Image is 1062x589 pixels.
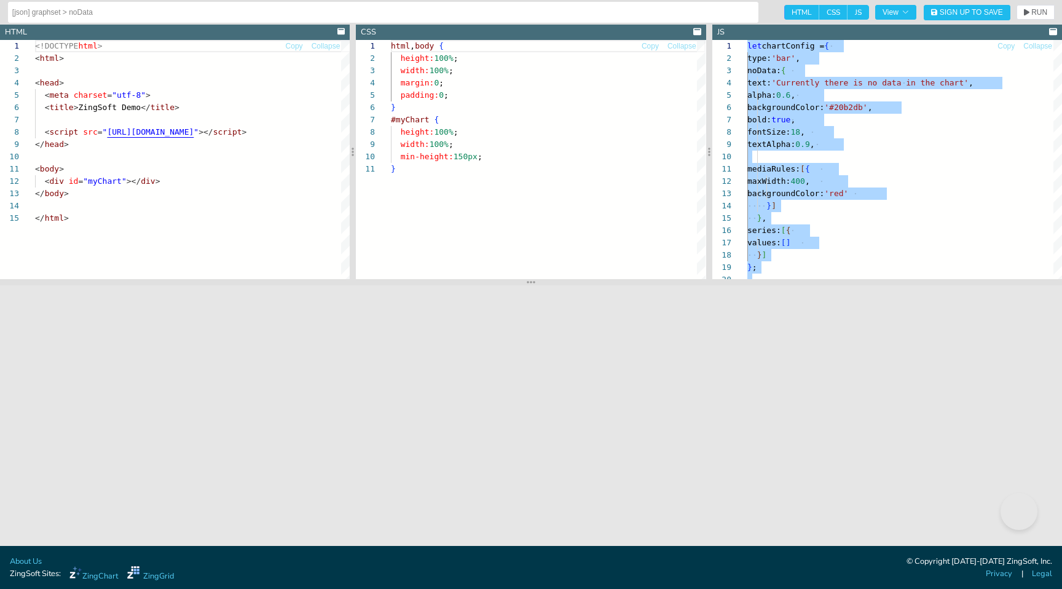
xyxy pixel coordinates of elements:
span: Collapse [1023,42,1052,50]
span: < [45,90,50,100]
span: ; [454,53,458,63]
span: fontSize: [747,127,790,136]
span: , [790,90,795,100]
span: = [107,90,112,100]
div: 8 [712,126,731,138]
span: ] [761,250,766,259]
span: id [69,176,79,186]
span: { [805,164,810,173]
button: Copy [997,41,1015,52]
button: Collapse [311,41,341,52]
span: [ [800,164,805,173]
iframe: Toggle Customer Support [1001,493,1037,530]
div: 11 [356,163,375,175]
span: 100% [435,53,454,63]
span: ; [449,66,454,75]
div: 1 [356,40,375,52]
span: < [35,53,40,63]
span: = [98,127,103,136]
button: View [875,5,916,20]
span: text: [747,78,771,87]
span: html [40,53,59,63]
button: Sign Up to Save [924,5,1010,20]
span: > [59,53,64,63]
span: body [45,189,64,198]
div: 4 [356,77,375,89]
div: JS [717,26,725,38]
div: 18 [712,249,731,261]
div: 5 [356,89,375,101]
div: 1 [712,40,731,52]
span: true [771,115,790,124]
span: > [155,176,160,186]
span: 100% [430,140,449,149]
span: > [64,140,69,149]
span: html [391,41,410,50]
span: ></ [127,176,141,186]
span: Sign Up to Save [940,9,1003,16]
span: height: [401,127,435,136]
span: type: [747,53,771,63]
span: head [40,78,59,87]
span: maxWidth: [747,176,790,186]
span: JS [848,5,869,20]
div: 7 [356,114,375,126]
div: checkbox-group [784,5,869,20]
span: ; [752,263,757,272]
span: > [146,90,151,100]
button: Copy [285,41,304,52]
span: 0.6 [776,90,790,100]
span: , [805,176,810,186]
span: = [78,176,83,186]
div: 2 [712,52,731,65]
span: > [59,78,64,87]
span: , [795,53,800,63]
div: 3 [356,65,375,77]
div: 10 [712,151,731,163]
span: src [83,127,97,136]
a: ZingGrid [127,566,174,582]
span: title [151,103,175,112]
span: { [824,41,829,50]
div: 4 [712,77,731,89]
span: </ [35,140,45,149]
span: < [35,78,40,87]
button: RUN [1017,5,1055,20]
span: height: [401,53,435,63]
div: 16 [712,224,731,237]
span: "myChart" [83,176,126,186]
span: 'Currently there is no data in the chart' [771,78,969,87]
span: View [883,9,909,16]
span: " [103,127,108,136]
span: backgroundColor: [747,189,824,198]
div: 6 [712,101,731,114]
div: 12 [712,175,731,188]
span: > [59,164,64,173]
div: 14 [712,200,731,212]
span: > [64,189,69,198]
span: ] [771,201,776,210]
span: { [781,66,785,75]
span: body [40,164,59,173]
a: Privacy [986,568,1012,580]
span: 400 [790,176,804,186]
span: 100% [430,66,449,75]
span: 0.9 [795,140,809,149]
div: 9 [712,138,731,151]
span: ; [439,78,444,87]
span: values: [747,238,781,247]
span: > [242,127,247,136]
span: , [790,115,795,124]
div: 13 [712,188,731,200]
span: , [761,213,766,223]
span: } [391,103,396,112]
span: 0 [435,78,439,87]
span: backgroundColor: [747,103,824,112]
span: , [867,103,872,112]
span: ></ [199,127,213,136]
span: div [49,176,63,186]
a: Legal [1032,568,1052,580]
span: RUN [1031,9,1047,16]
span: let [747,41,761,50]
span: { [435,115,439,124]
